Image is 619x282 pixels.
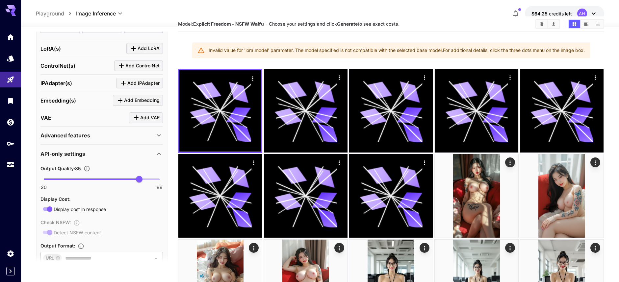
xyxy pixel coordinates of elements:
[75,243,87,249] button: Specifies how the image is returned based on your use case: base64Data for embedding in code, dat...
[420,72,430,82] div: Actions
[580,20,592,28] button: Show media in video view
[337,21,358,27] b: Generate
[40,97,76,105] p: Embedding(s)
[591,72,601,82] div: Actions
[420,243,430,253] div: Actions
[7,76,14,84] div: Playground
[76,10,116,17] span: Image Inference
[6,267,15,275] button: Expand sidebar
[7,118,14,126] div: Wallet
[7,139,14,148] div: API Keys
[178,21,264,27] span: Model:
[531,10,572,17] div: $64.25322
[505,157,515,167] div: Actions
[249,243,259,253] div: Actions
[40,243,75,248] span: Output Format :
[40,146,163,162] div: API-only settings
[40,45,61,53] p: LoRA(s)
[248,73,258,83] div: Actions
[505,243,515,253] div: Actions
[334,72,344,82] div: Actions
[569,20,580,28] button: Show media in grid view
[536,20,548,28] button: Clear All
[126,43,163,54] button: Click to add LoRA
[591,243,601,253] div: Actions
[43,254,62,262] div: URL
[40,79,72,87] p: IPAdapter(s)
[266,20,267,28] p: ·
[113,95,163,106] button: Click to add Embedding
[549,11,572,16] span: credits left
[36,10,76,17] nav: breadcrumb
[435,154,518,238] img: Z
[151,254,161,263] button: Open
[40,150,85,158] p: API-only settings
[157,184,163,191] span: 99
[140,114,160,122] span: Add VAE
[568,19,604,29] div: Show media in grid viewShow media in video viewShow media in list view
[40,196,70,202] span: Display Cost :
[36,10,64,17] a: Playground
[505,72,515,82] div: Actions
[40,166,81,171] span: Output Quality : 85
[525,6,604,21] button: $64.25322AH
[334,243,344,253] div: Actions
[116,78,163,89] button: Click to add IPAdapter
[40,218,163,236] div: Flags content that may be NSFW. On by default with moderation in the Playground, and can be disab...
[124,96,160,105] span: Add Embedding
[125,62,160,70] span: Add ControlNet
[81,165,93,172] button: Sets the compression quality of the output image. Higher values preserve more quality but increas...
[577,9,587,18] div: AH
[7,249,14,258] div: Settings
[127,79,160,87] span: Add IPAdapter
[420,157,430,167] div: Actions
[7,54,14,62] div: Models
[40,131,90,139] p: Advanced features
[591,157,601,167] div: Actions
[531,11,549,16] span: $64.25
[138,44,160,53] span: Add LoRA
[43,254,57,262] span: URL
[40,114,51,122] p: VAE
[40,62,75,70] p: ControlNet(s)
[548,20,559,28] button: Download All
[592,20,604,28] button: Show media in list view
[41,184,47,191] span: 20
[7,158,14,167] div: Usage
[209,44,585,56] div: Invalid value for 'lora.model' parameter. The model specified is not compatible with the selected...
[269,21,400,27] span: Choose your settings and click to see exact costs.
[334,157,344,167] div: Actions
[40,128,163,143] div: Advanced features
[249,157,259,167] div: Actions
[193,21,264,27] b: Explicit Freedom - NSFW Waifu
[54,206,106,213] span: Display cost in response
[520,154,604,238] img: Z
[129,112,163,123] button: Click to add VAE
[114,60,163,71] button: Click to add ControlNet
[7,33,14,41] div: Home
[535,19,560,29] div: Clear AllDownload All
[7,97,14,105] div: Library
